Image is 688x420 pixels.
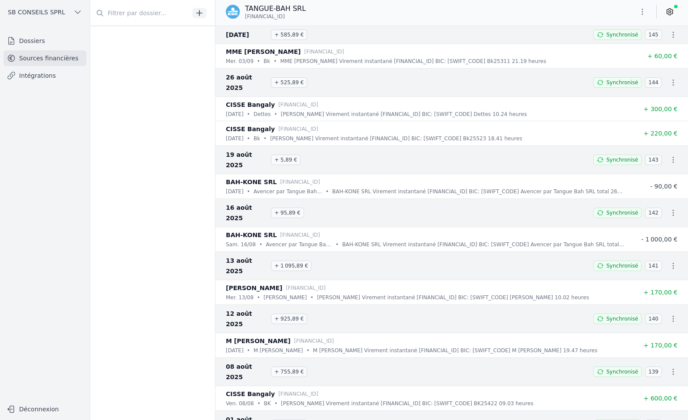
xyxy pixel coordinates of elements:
p: M [PERSON_NAME] Virement instantané [FINANCIAL_ID] BIC: [SWIFT_CODE] M [PERSON_NAME] 19.47 heures [313,346,598,355]
p: [DATE] [226,110,244,119]
span: + 60,00 € [647,53,678,60]
p: BAH-KONE SRL Virement instantané [FINANCIAL_ID] BIC: [SWIFT_CODE] Avencer par Tangue Bah SRL tota... [332,187,625,196]
p: mer. 03/09 [226,57,254,66]
p: ven. 08/08 [226,399,254,408]
p: [PERSON_NAME] Virement instantané [FINANCIAL_ID] BIC: [SWIFT_CODE] Bk25523 18.41 heures [270,134,522,143]
p: MME [PERSON_NAME] Virement instantané [FINANCIAL_ID] BIC: [SWIFT_CODE] Bk25311 21.19 heures [280,57,546,66]
a: Dossiers [3,33,86,49]
div: • [307,346,310,355]
span: 141 [645,261,662,271]
p: CISSE Bangaly [226,99,275,110]
p: [FINANCIAL_ID] [278,390,318,398]
p: BAH-KONE SRL Virement instantané [FINANCIAL_ID] BIC: [SWIFT_CODE] Avencer par Tangue Bah SRL tota... [342,240,625,249]
span: + 755,89 € [271,367,307,377]
span: 12 août 2025 [226,308,268,329]
span: 144 [645,77,662,88]
span: + 1 095,89 € [271,261,311,271]
div: • [259,240,262,249]
span: 142 [645,208,662,218]
p: [DATE] [226,346,244,355]
span: + 220,00 € [643,130,678,137]
p: [FINANCIAL_ID] [280,231,320,239]
p: [FINANCIAL_ID] [278,125,318,133]
span: + 170,00 € [643,289,678,296]
span: SB CONSEILS SPRL [8,8,65,17]
p: [FINANCIAL_ID] [294,337,334,345]
p: M [PERSON_NAME] [254,346,303,355]
p: Bk [254,134,260,143]
p: [PERSON_NAME] Virement instantané [FINANCIAL_ID] BIC: [SWIFT_CODE] Dettes 10.24 heures [281,110,527,119]
div: • [326,187,329,196]
span: 26 août 2025 [226,72,268,93]
p: M [PERSON_NAME] [226,336,291,346]
p: [FINANCIAL_ID] [304,47,344,56]
p: sam. 16/08 [226,240,256,249]
span: 145 [645,30,662,40]
div: • [247,187,250,196]
button: Déconnexion [3,402,86,416]
span: 13 août 2025 [226,255,268,276]
span: + 170,00 € [643,342,678,349]
span: 19 août 2025 [226,149,268,170]
p: CISSE Bangaly [226,389,275,399]
span: - 90,00 € [650,183,678,190]
span: Synchronisé [606,79,638,86]
span: + 585,89 € [271,30,307,40]
p: [PERSON_NAME] Virement instantané [FINANCIAL_ID] BIC: [SWIFT_CODE] [PERSON_NAME] 10.02 heures [317,293,589,302]
span: + 525,89 € [271,77,307,88]
span: + 95,89 € [271,208,304,218]
span: - 1 000,00 € [641,236,678,243]
span: + 600,00 € [643,395,678,402]
div: • [274,57,277,66]
div: • [275,399,278,408]
span: Synchronisé [606,209,638,216]
a: Intégrations [3,68,86,83]
p: MME [PERSON_NAME] [226,46,301,57]
span: 16 août 2025 [226,202,268,223]
p: Dettes [254,110,271,119]
span: + 925,89 € [271,314,307,324]
span: [FINANCIAL_ID] [245,13,285,20]
p: [PERSON_NAME] Virement instantané [FINANCIAL_ID] BIC: [SWIFT_CODE] BK25422 09.03 heures [281,399,533,408]
input: Filtrer par dossier... [90,5,189,21]
p: BK [264,399,271,408]
div: • [311,293,314,302]
div: • [264,134,267,143]
a: Sources financières [3,50,86,66]
p: BAH-KONE SRL [226,230,277,240]
span: 139 [645,367,662,377]
span: + 300,00 € [643,106,678,112]
div: • [247,134,250,143]
span: 143 [645,155,662,165]
p: [DATE] [226,187,244,196]
span: 08 août 2025 [226,361,268,382]
p: [PERSON_NAME] [226,283,282,293]
p: BAH-KONE SRL [226,177,277,187]
span: Synchronisé [606,31,638,38]
div: • [257,57,260,66]
p: [PERSON_NAME] [264,293,307,302]
p: Avencer par Tangue Bah SRL total [266,240,332,249]
img: kbc.png [226,5,240,19]
span: Synchronisé [606,315,638,322]
p: Bk [264,57,270,66]
span: Synchronisé [606,156,638,163]
p: Avencer par Tangue Bah SRL total [254,187,322,196]
p: mer. 13/08 [226,293,254,302]
div: • [257,293,260,302]
div: • [257,399,260,408]
p: CISSE Bangaly [226,124,275,134]
p: [DATE] [226,134,244,143]
div: • [336,240,339,249]
span: + 5,89 € [271,155,301,165]
div: • [247,346,250,355]
span: 140 [645,314,662,324]
p: [FINANCIAL_ID] [286,284,326,292]
span: Synchronisé [606,368,638,375]
p: TANGUE-BAH SRL [245,3,306,14]
span: [DATE] [226,30,268,40]
div: • [247,110,250,119]
div: • [274,110,277,119]
p: [FINANCIAL_ID] [280,178,320,186]
span: Synchronisé [606,262,638,269]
